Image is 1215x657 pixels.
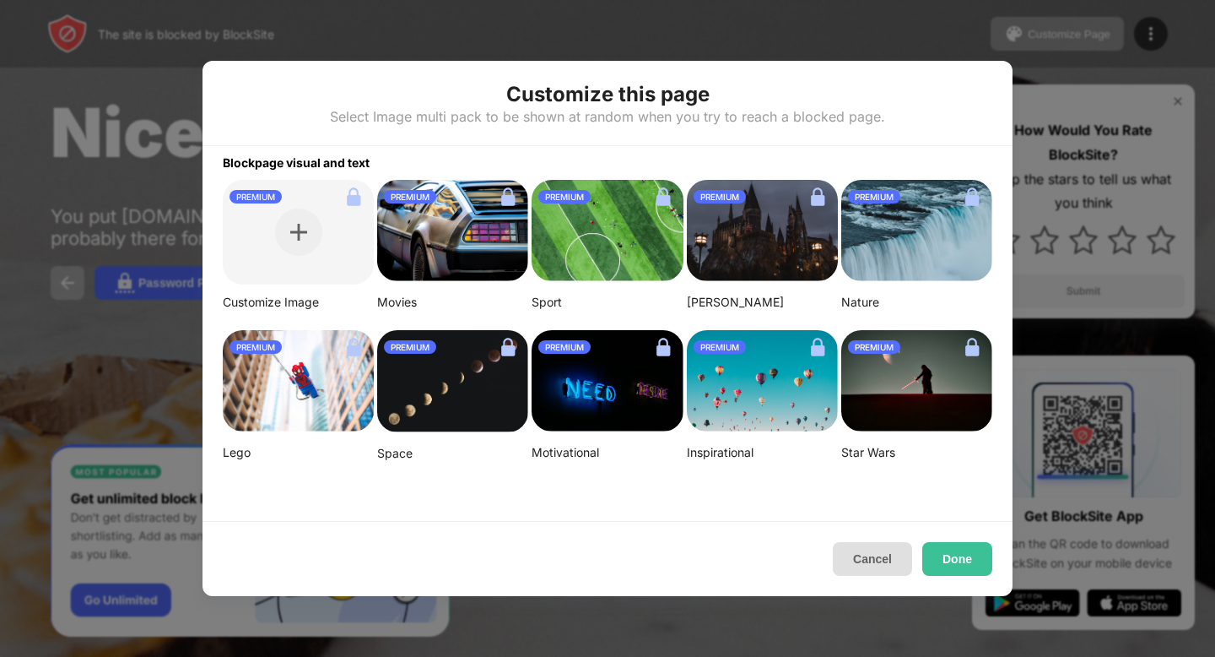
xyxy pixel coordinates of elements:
img: lock.svg [494,183,521,210]
img: lock.svg [340,183,367,210]
img: lock.svg [804,183,831,210]
img: image-22-small.png [841,330,992,432]
div: PREMIUM [229,190,282,204]
img: mehdi-messrro-gIpJwuHVwt0-unsplash-small.png [223,330,374,432]
img: jeff-wang-p2y4T4bFws4-unsplash-small.png [532,180,683,281]
div: Movies [377,295,528,310]
div: Select Image multi pack to be shown at random when you try to reach a blocked page. [330,108,885,125]
div: Customize this page [506,81,710,108]
div: PREMIUM [848,340,900,354]
div: Space [377,446,528,461]
img: lock.svg [650,334,677,361]
div: Motivational [532,445,683,460]
div: Star Wars [841,445,992,460]
img: lock.svg [494,334,521,361]
button: Cancel [833,542,912,576]
div: PREMIUM [229,340,282,354]
img: ian-dooley-DuBNA1QMpPA-unsplash-small.png [687,330,838,432]
img: alexis-fauvet-qfWf9Muwp-c-unsplash-small.png [532,330,683,432]
img: lock.svg [340,334,367,361]
img: lock.svg [958,183,985,210]
button: Done [922,542,992,576]
img: linda-xu-KsomZsgjLSA-unsplash.png [377,330,528,432]
div: PREMIUM [538,190,591,204]
div: Lego [223,445,374,460]
div: PREMIUM [694,340,746,354]
div: PREMIUM [848,190,900,204]
img: aditya-vyas-5qUJfO4NU4o-unsplash-small.png [687,180,838,281]
div: PREMIUM [384,340,436,354]
div: Sport [532,295,683,310]
img: lock.svg [958,334,985,361]
div: [PERSON_NAME] [687,295,838,310]
div: PREMIUM [538,340,591,354]
div: Inspirational [687,445,838,460]
img: image-26.png [377,180,528,281]
img: aditya-chinchure-LtHTe32r_nA-unsplash.png [841,180,992,281]
div: PREMIUM [384,190,436,204]
img: lock.svg [804,334,831,361]
div: Blockpage visual and text [202,146,1012,170]
img: plus.svg [290,224,307,241]
div: Customize Image [223,295,374,310]
img: lock.svg [650,183,677,210]
div: PREMIUM [694,190,746,204]
div: Nature [841,295,992,310]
